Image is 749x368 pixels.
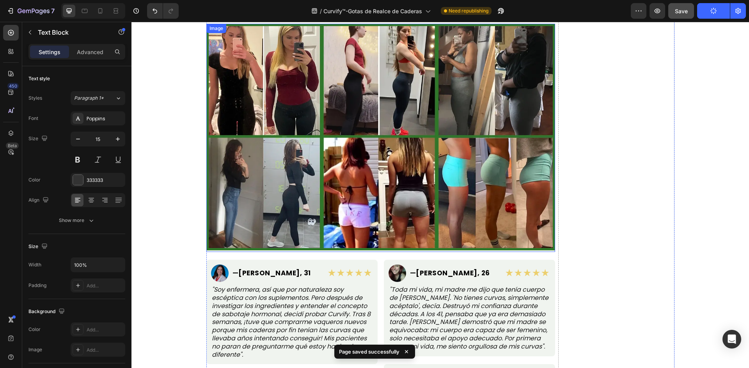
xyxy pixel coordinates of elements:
div: Text style [28,75,50,82]
div: Background [28,306,66,317]
div: Size [28,241,49,252]
div: Add... [87,326,123,333]
p: Settings [39,48,60,56]
p: Page saved successfully [339,348,399,356]
h2: — [278,247,359,255]
button: 7 [3,3,58,19]
p: "Soy enfermera, así que por naturaleza soy escéptica con los suplementos. Pero después de investi... [80,264,241,337]
strong: [PERSON_NAME], 26 [284,247,359,256]
div: Color [28,176,41,183]
div: Color [28,326,41,333]
strong: ★★★★★ [373,246,418,257]
div: Styles [28,95,42,102]
button: Paragraph 1* [71,91,125,105]
p: Advanced [77,48,103,56]
div: Width [28,261,41,268]
span: Curvify™-Gotas de Realce de Caderas [323,7,422,15]
div: Open Intercom Messenger [722,330,741,349]
div: 333333 [87,177,123,184]
div: Padding [28,282,46,289]
div: Image [28,346,42,353]
button: Show more [28,213,125,227]
span: Save [675,8,688,14]
div: Show more [59,217,95,224]
div: Poppins [87,115,123,122]
div: Beta [6,143,19,149]
span: Paragraph 1* [74,95,104,102]
div: Align [28,195,50,206]
span: Need republishing [449,7,488,14]
p: "Toda mi vida, mi madre me dijo que tenía cuerpo de [PERSON_NAME]. 'No tienes curvas, simplemente... [258,264,418,329]
div: Font [28,115,38,122]
button: Save [668,3,694,19]
div: Undo/Redo [147,3,179,19]
span: / [320,7,322,15]
iframe: Design area [131,22,749,368]
img: gempages_578032762192134844-4bfba651-72e1-4b3b-b1e5-cd12a611704c.jpg [257,243,275,260]
div: 450 [7,83,19,89]
p: 7 [51,6,55,16]
p: Text Block [38,28,104,37]
div: Add... [87,282,123,289]
div: Size [28,134,49,144]
div: Add... [87,347,123,354]
strong: ★★★★★ [196,246,241,257]
input: Auto [71,258,125,272]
